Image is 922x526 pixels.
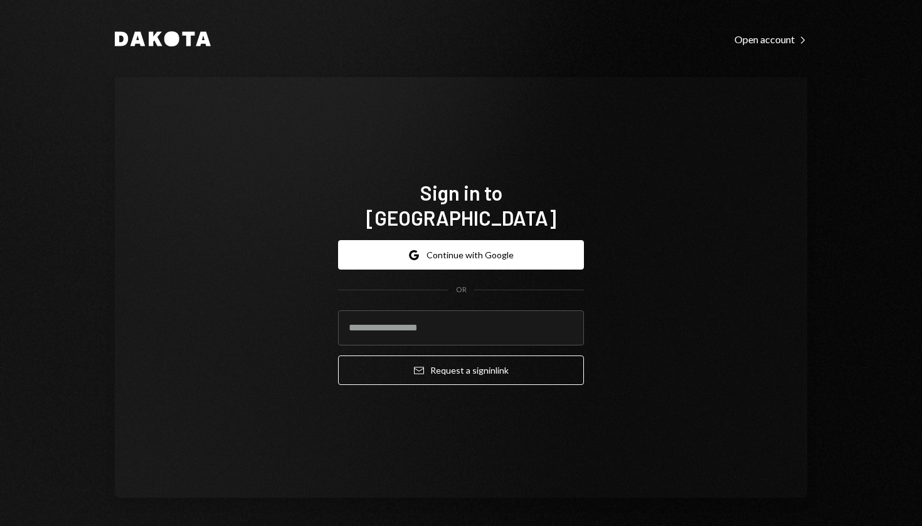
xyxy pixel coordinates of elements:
button: Request a signinlink [338,355,584,385]
a: Open account [734,32,807,46]
div: OR [456,285,467,295]
button: Continue with Google [338,240,584,270]
h1: Sign in to [GEOGRAPHIC_DATA] [338,180,584,230]
div: Open account [734,33,807,46]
